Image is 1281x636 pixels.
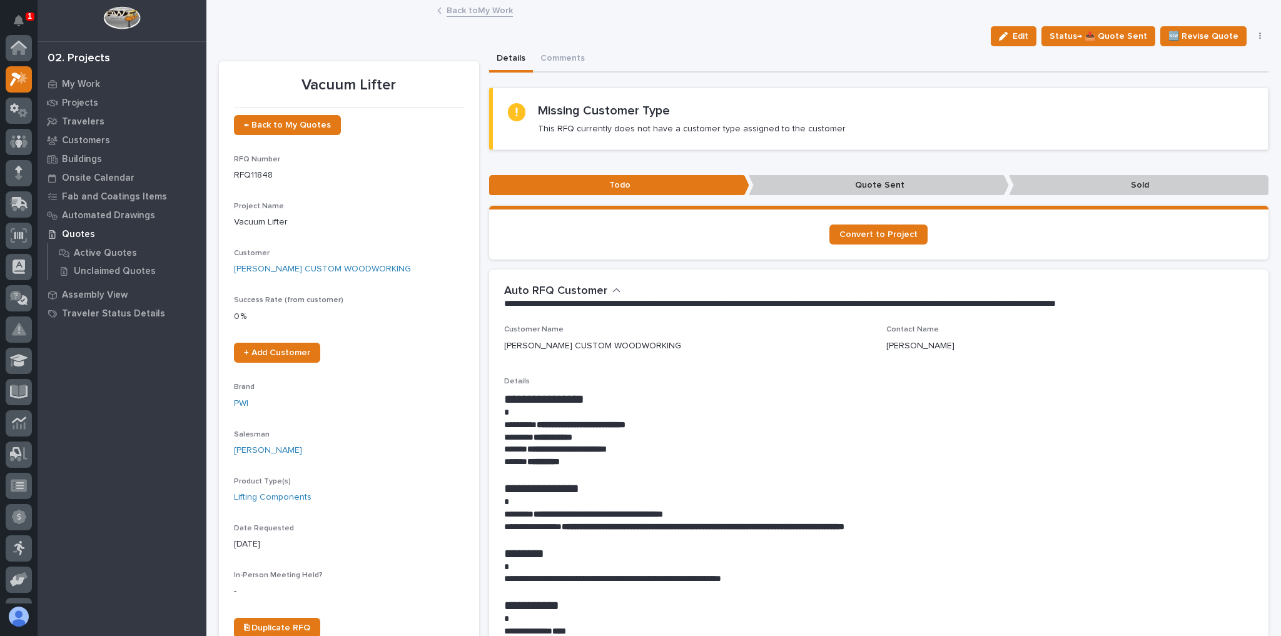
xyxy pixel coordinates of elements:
a: ← Back to My Quotes [234,115,341,135]
a: [PERSON_NAME] [234,444,302,457]
button: Notifications [6,8,32,34]
span: Details [504,378,530,385]
a: Lifting Components [234,491,311,504]
span: Brand [234,383,255,391]
p: Traveler Status Details [62,308,165,320]
span: Salesman [234,431,270,438]
a: Fab and Coatings Items [38,187,206,206]
h2: Auto RFQ Customer [504,285,607,298]
p: 1 [28,12,32,21]
span: Edit [1013,31,1028,42]
span: Success Rate (from customer) [234,296,343,304]
div: 02. Projects [48,52,110,66]
a: Travelers [38,112,206,131]
a: Traveler Status Details [38,304,206,323]
span: Customer [234,250,270,257]
button: Auto RFQ Customer [504,285,621,298]
div: Notifications1 [16,15,32,35]
p: [PERSON_NAME] [886,340,954,353]
a: Unclaimed Quotes [48,262,206,280]
p: Vacuum Lifter [234,76,464,94]
a: Onsite Calendar [38,168,206,187]
span: RFQ Number [234,156,280,163]
p: Todo [489,175,749,196]
a: My Work [38,74,206,93]
button: 🆕 Revise Quote [1160,26,1247,46]
span: Product Type(s) [234,478,291,485]
p: This RFQ currently does not have a customer type assigned to the customer [538,123,846,134]
span: ⎘ Duplicate RFQ [244,623,310,632]
p: - [234,585,464,598]
a: Back toMy Work [447,3,513,17]
a: Convert to Project [829,225,928,245]
p: Onsite Calendar [62,173,134,184]
button: Edit [991,26,1036,46]
span: + Add Customer [244,348,310,357]
span: Status→ 📤 Quote Sent [1050,29,1147,44]
a: Quotes [38,225,206,243]
p: Projects [62,98,98,109]
p: Unclaimed Quotes [74,266,156,277]
span: In-Person Meeting Held? [234,572,323,579]
p: Quotes [62,229,95,240]
p: [DATE] [234,538,464,551]
span: Contact Name [886,326,939,333]
p: Sold [1009,175,1269,196]
p: Travelers [62,116,104,128]
p: Buildings [62,154,102,165]
a: PWI [234,397,248,410]
a: Active Quotes [48,244,206,261]
button: Details [489,46,533,73]
button: users-avatar [6,603,32,630]
span: Date Requested [234,525,294,532]
p: 0 % [234,310,464,323]
p: Active Quotes [74,248,137,259]
a: + Add Customer [234,343,320,363]
span: Customer Name [504,326,564,333]
span: Project Name [234,203,284,210]
p: Customers [62,135,110,146]
p: RFQ11848 [234,169,464,182]
button: Comments [533,46,592,73]
img: Workspace Logo [103,6,140,29]
p: My Work [62,79,100,90]
p: Quote Sent [749,175,1009,196]
span: Convert to Project [839,230,918,239]
a: Automated Drawings [38,206,206,225]
h2: Missing Customer Type [538,103,670,118]
p: Vacuum Lifter [234,216,464,229]
span: 🆕 Revise Quote [1168,29,1238,44]
a: [PERSON_NAME] CUSTOM WOODWORKING [234,263,411,276]
a: Projects [38,93,206,112]
span: ← Back to My Quotes [244,121,331,129]
p: Fab and Coatings Items [62,191,167,203]
p: Automated Drawings [62,210,155,221]
a: Customers [38,131,206,149]
p: [PERSON_NAME] CUSTOM WOODWORKING [504,340,681,353]
a: Assembly View [38,285,206,304]
p: Assembly View [62,290,128,301]
button: Status→ 📤 Quote Sent [1041,26,1155,46]
a: Buildings [38,149,206,168]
